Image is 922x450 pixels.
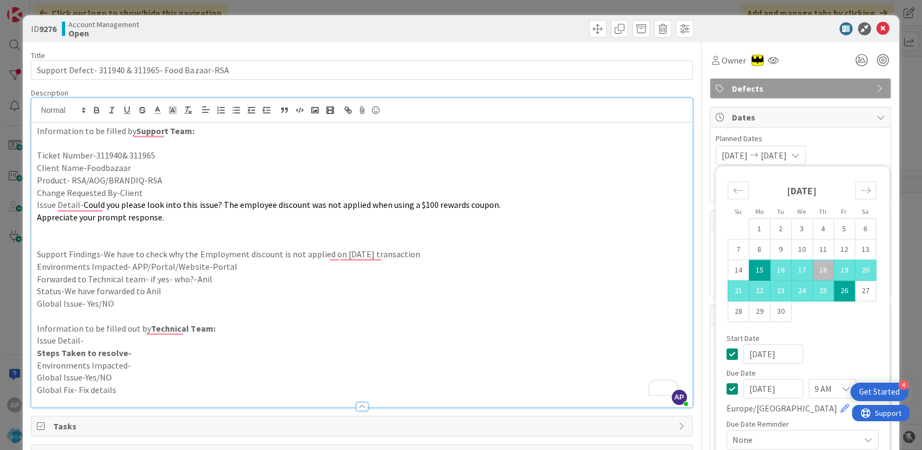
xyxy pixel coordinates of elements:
[136,125,194,136] strong: Support Team:
[37,273,686,286] p: Forwarded to Technical team- if yes- who?-Anil
[833,239,855,260] td: Choose Friday, 09/12/2025 12:00 PM as your check-in date. It’s available.
[791,281,812,301] td: Selected. Wednesday, 09/24/2025 12:00 PM
[755,207,763,216] small: Mo
[728,260,749,281] td: Choose Sunday, 09/14/2025 12:00 PM as your check-in date. It’s available.
[855,281,876,301] td: Choose Saturday, 09/27/2025 12:00 PM as your check-in date. It’s available.
[727,420,789,428] span: Due Date Reminder
[735,207,742,216] small: Su
[31,50,45,60] label: Title
[862,207,869,216] small: Sa
[777,207,784,216] small: Tu
[855,219,876,239] td: Choose Saturday, 09/06/2025 12:00 PM as your check-in date. It’s available.
[841,207,847,216] small: Fr
[743,344,803,364] input: MM/DD/YYYY
[727,369,756,377] span: Due Date
[791,260,812,281] td: Selected. Wednesday, 09/17/2025 12:00 PM
[732,432,854,447] span: None
[37,261,686,273] p: Environments Impacted- APP/Portal/Website-Portal
[770,281,791,301] td: Selected. Tuesday, 09/23/2025 12:00 PM
[812,219,833,239] td: Choose Thursday, 09/04/2025 12:00 PM as your check-in date. It’s available.
[37,297,686,310] p: Global Issue- Yes/NO
[68,20,139,29] span: Account Management
[812,260,833,281] td: Selected. Thursday, 09/18/2025 12:00 PM
[31,60,692,80] input: type card name here...
[732,82,871,95] span: Defects
[37,347,131,358] strong: Steps Taken to resolve-
[791,219,812,239] td: Choose Wednesday, 09/03/2025 12:00 PM as your check-in date. It’s available.
[752,54,763,66] img: AC
[37,334,686,347] p: Issue Detail-
[31,123,692,407] div: To enrich screen reader interactions, please activate Accessibility in Grammarly extension settings
[814,381,832,396] span: 9 AM
[728,281,749,301] td: Selected. Sunday, 09/21/2025 12:00 PM
[749,281,770,301] td: Selected. Monday, 09/22/2025 12:00 PM
[855,239,876,260] td: Choose Saturday, 09/13/2025 12:00 PM as your check-in date. It’s available.
[37,322,686,335] p: Information to be filled out by
[819,207,826,216] small: Th
[732,111,871,124] span: Dates
[151,323,215,334] strong: Technical Team:
[716,133,885,144] span: Planned Dates
[37,371,686,384] p: Global Issue-Yes/NO
[728,301,749,322] td: Choose Sunday, 09/28/2025 12:00 PM as your check-in date. It’s available.
[31,22,56,35] span: ID
[728,181,749,199] div: Move backward to switch to the previous month.
[770,260,791,281] td: Selected. Tuesday, 09/16/2025 12:00 PM
[749,219,770,239] td: Choose Monday, 09/01/2025 12:00 PM as your check-in date. It’s available.
[761,149,787,162] span: [DATE]
[770,301,791,322] td: Choose Tuesday, 09/30/2025 12:00 PM as your check-in date. It’s available.
[728,239,749,260] td: Choose Sunday, 09/07/2025 12:00 PM as your check-in date. It’s available.
[727,402,837,415] span: Europe/[GEOGRAPHIC_DATA]
[812,239,833,260] td: Choose Thursday, 09/11/2025 12:00 PM as your check-in date. It’s available.
[855,260,876,281] td: Selected. Saturday, 09/20/2025 12:00 PM
[37,285,686,297] p: Status-We have forwarded to Anil
[722,54,746,67] span: Owner
[37,248,686,261] p: Support Findings-We have to check why the Employment discount is not applied on [DATE] transaction
[53,420,672,433] span: Tasks
[791,239,812,260] td: Choose Wednesday, 09/10/2025 12:00 PM as your check-in date. It’s available.
[749,260,770,281] td: Selected as start date. Monday, 09/15/2025 12:00 PM
[37,212,164,223] span: Appreciate your prompt response.
[672,390,687,405] span: AP
[797,207,806,216] small: We
[39,23,56,34] b: 9276
[749,301,770,322] td: Choose Monday, 09/29/2025 12:00 PM as your check-in date. It’s available.
[855,181,876,199] div: Move forward to switch to the next month.
[743,379,803,398] input: MM/DD/YYYY
[37,199,686,211] p: Issue Detail-
[84,199,500,210] span: Could you please look into this issue? The employee discount was not applied when using a $100 re...
[749,239,770,260] td: Choose Monday, 09/08/2025 12:00 PM as your check-in date. It’s available.
[812,281,833,301] td: Selected. Thursday, 09/25/2025 12:00 PM
[37,384,686,396] p: Global Fix- Fix details
[727,334,760,342] span: Start Date
[37,187,686,199] p: Change Requested By-Client
[770,219,791,239] td: Choose Tuesday, 09/02/2025 12:00 PM as your check-in date. It’s available.
[833,281,855,301] td: Selected as end date. Friday, 09/26/2025 12:00 PM
[31,88,68,98] span: Description
[37,174,686,187] p: Product- RSA/AOG/BRANDIQ-RSA
[37,149,686,162] p: Ticket Number-311940& 311965
[37,359,686,372] p: Environments Impacted-
[37,162,686,174] p: Client Name-Foodbazaar
[770,239,791,260] td: Choose Tuesday, 09/09/2025 12:00 PM as your check-in date. It’s available.
[37,125,686,137] p: Information to be filled by
[68,29,139,37] b: Open
[859,386,900,397] div: Get Started
[833,260,855,281] td: Selected. Friday, 09/19/2025 12:00 PM
[899,380,908,390] div: 4
[23,2,49,15] span: Support
[716,172,888,334] div: Calendar
[833,219,855,239] td: Choose Friday, 09/05/2025 12:00 PM as your check-in date. It’s available.
[787,185,817,197] strong: [DATE]
[850,383,908,401] div: Open Get Started checklist, remaining modules: 4
[722,149,748,162] span: [DATE]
